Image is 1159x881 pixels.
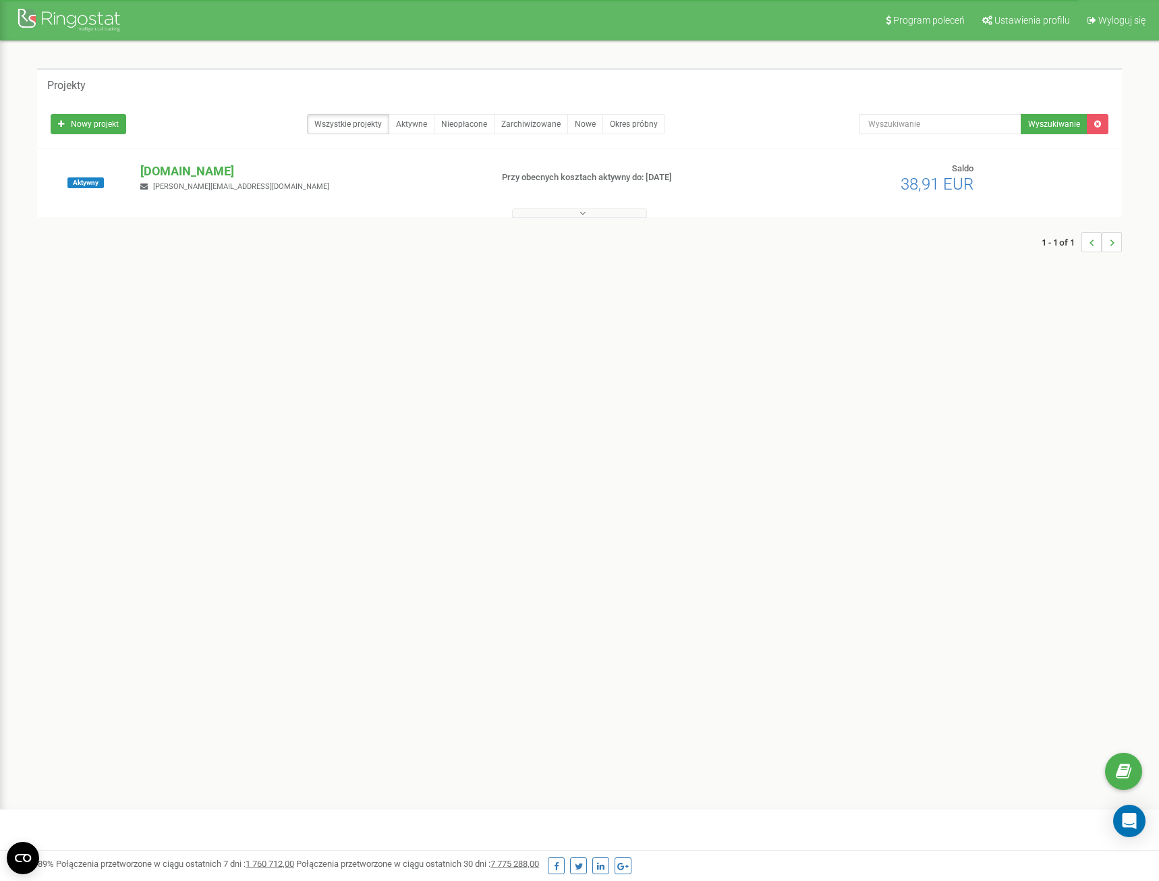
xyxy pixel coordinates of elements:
button: Wyszukiwanie [1021,114,1087,134]
a: Wszystkie projekty [307,114,389,134]
p: [DOMAIN_NAME] [140,163,480,180]
input: Wyszukiwanie [859,114,1022,134]
span: 1 - 1 of 1 [1042,232,1081,252]
span: Ustawienia profilu [994,15,1070,26]
nav: ... [1042,219,1122,266]
span: Wyloguj się [1098,15,1146,26]
a: Nieopłacone [434,114,494,134]
span: [PERSON_NAME][EMAIL_ADDRESS][DOMAIN_NAME] [153,182,329,191]
h5: Projekty [47,80,86,92]
a: Zarchiwizowane [494,114,568,134]
a: Nowy projekt [51,114,126,134]
span: Program poleceń [893,15,965,26]
a: Nowe [567,114,603,134]
a: Aktywne [389,114,434,134]
span: Aktywny [67,177,104,188]
span: Saldo [952,163,973,173]
p: Przy obecnych kosztach aktywny do: [DATE] [502,171,752,184]
button: Open CMP widget [7,842,39,874]
span: 38,91 EUR [901,175,973,194]
div: Open Intercom Messenger [1113,805,1146,837]
a: Okres próbny [602,114,665,134]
